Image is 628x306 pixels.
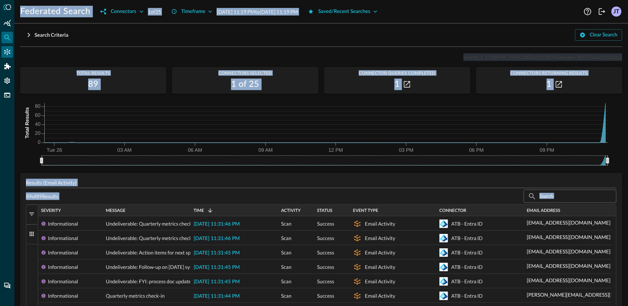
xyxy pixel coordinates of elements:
[1,280,13,292] div: Chat
[439,219,448,228] svg: Microsoft Entra ID (Azure AD)
[399,147,414,153] tspan: 03 PM
[194,250,240,256] span: [DATE] 11:31:45 PM
[1,75,13,87] div: Settings
[365,217,396,231] div: Email Activity
[324,71,470,76] span: Connector Queries Completed
[611,6,622,17] div: JT
[317,208,333,213] span: Status
[106,245,199,260] span: Undeliverable: Action items for next sprint
[527,219,611,226] p: [EMAIL_ADDRESS][DOMAIN_NAME]
[194,265,240,270] span: [DATE] 11:31:45 PM
[439,277,448,286] svg: Microsoft Entra ID (Azure AD)
[469,147,484,153] tspan: 06 PM
[110,7,136,16] div: Connectors
[48,217,78,231] div: Informational
[48,289,78,303] div: Informational
[527,248,611,255] p: [EMAIL_ADDRESS][DOMAIN_NAME]
[439,248,448,257] svg: Microsoft Entra ID (Azure AD)
[1,46,13,58] div: Connectors
[439,208,466,213] span: Connector
[329,147,343,153] tspan: 12 PM
[117,147,132,153] tspan: 03 AM
[281,260,292,274] span: Scan
[439,234,448,243] svg: Microsoft Entra ID (Azure AD)
[48,260,78,274] div: Informational
[527,233,611,241] p: [EMAIL_ADDRESS][DOMAIN_NAME]
[20,6,90,17] h1: Federated Search
[35,130,41,136] tspan: 20
[24,107,30,138] tspan: Total Results
[451,289,483,303] div: ATB - Entra ID
[317,274,334,289] span: Success
[317,217,334,231] span: Success
[317,231,334,245] span: Success
[365,245,396,260] div: Email Activity
[527,262,611,270] p: [EMAIL_ADDRESS][DOMAIN_NAME]
[365,274,396,289] div: Email Activity
[476,71,622,76] span: Connectors Returning Results
[148,8,161,15] p: 1 of 25
[35,103,41,109] tspan: 80
[590,31,618,40] div: Clear Search
[365,289,396,303] div: Email Activity
[106,208,126,213] span: Message
[35,121,41,127] tspan: 40
[439,263,448,271] svg: Microsoft Entra ID (Azure AD)
[106,274,193,289] span: Undeliverable: FYI: process doc updates
[281,231,292,245] span: Scan
[281,217,292,231] span: Scan
[451,217,483,231] div: ATB - Entra ID
[281,208,301,213] span: Activity
[194,208,204,213] span: Time
[353,208,378,213] span: Event Type
[188,147,202,153] tspan: 06 AM
[575,29,622,41] button: Clear Search
[527,208,560,213] span: Email Address
[547,79,552,90] h2: 1
[106,231,198,245] span: Undeliverable: Quarterly metrics check-in
[464,54,622,60] span: search_1_171d47ff_7095c2d02e029787ba8eeaed_f89771a63181d2b2
[281,274,292,289] span: Scan
[106,260,195,274] span: Undeliverable: Follow-up on [DATE] sync
[20,29,73,41] button: Search Criteria
[231,79,259,90] h2: 1 of 25
[1,32,13,43] div: Federated Search
[451,231,483,245] div: ATB - Entra ID
[281,245,292,260] span: Scan
[451,274,483,289] div: ATB - Entra ID
[582,6,593,17] button: Help
[451,260,483,274] div: ATB - Entra ID
[106,289,165,303] span: Quarterly metrics check-in
[1,17,13,29] div: Summary Insights
[217,8,298,15] p: [DATE] 11:19 PM to [DATE] 11:19 PM
[194,222,240,227] span: [DATE] 11:31:46 PM
[88,79,99,90] h2: 89
[46,147,62,153] tspan: Tue 26
[48,231,78,245] div: Informational
[194,294,240,299] span: [DATE] 11:31:44 PM
[38,139,41,145] tspan: 0
[596,6,608,17] button: Logout
[527,276,611,284] p: [EMAIL_ADDRESS][DOMAIN_NAME]
[194,279,240,284] span: [DATE] 11:31:45 PM
[439,292,448,300] svg: Microsoft Entra ID (Azure AD)
[318,7,370,16] div: Saved/Recent Searches
[317,289,334,303] span: Success
[172,71,318,76] span: Connectors Selected
[451,245,483,260] div: ATB - Entra ID
[540,147,554,153] tspan: 09 PM
[26,192,58,200] p: 89 of 89 Results
[96,6,148,17] button: Connectors
[194,236,240,241] span: [DATE] 11:31:46 PM
[258,147,273,153] tspan: 09 AM
[2,61,13,72] div: Addons
[35,112,41,118] tspan: 60
[48,245,78,260] div: Informational
[365,231,396,245] div: Email Activity
[317,260,334,274] span: Success
[365,260,396,274] div: Email Activity
[41,208,61,213] span: Severity
[48,274,78,289] div: Informational
[106,217,198,231] span: Undeliverable: Quarterly metrics check-in
[167,6,217,17] button: Timeframe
